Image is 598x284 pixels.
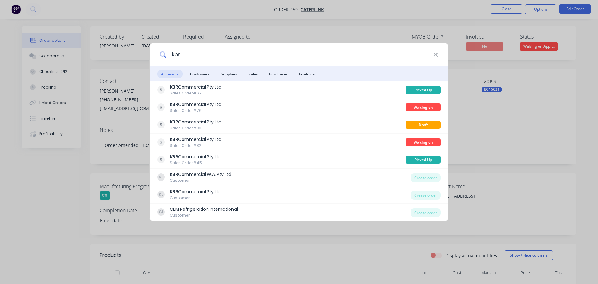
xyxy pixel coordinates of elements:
[157,208,165,216] div: GI
[411,191,441,200] div: Create order
[170,101,178,108] b: KBR
[170,206,238,213] div: GEM Refrigeration International
[170,178,231,183] div: Customer
[157,173,165,181] div: KL
[157,191,165,198] div: KL
[186,70,213,78] span: Customers
[245,70,262,78] span: Sales
[170,189,178,195] b: KBR
[406,138,441,146] div: Waiting on Approvals
[170,84,178,90] b: KBR
[170,90,221,96] div: Sales Order #67
[170,101,221,108] div: Commercial Pty Ltd
[170,119,178,125] b: KBR
[170,195,221,201] div: Customer
[170,171,231,178] div: Commercial W.A. Pty Ltd
[406,86,441,94] div: Picked Up
[167,43,433,66] input: Start typing a customer or supplier name to create a new order...
[170,154,221,160] div: Commercial Pty Ltd
[170,125,221,131] div: Sales Order #93
[170,119,221,125] div: Commercial Pty Ltd
[170,189,221,195] div: Commercial Pty Ltd
[411,173,441,182] div: Create order
[170,171,178,177] b: KBR
[406,121,441,129] div: Draft
[170,136,221,143] div: Commercial Pty Ltd
[157,70,183,78] span: All results
[265,70,292,78] span: Purchases
[170,84,221,90] div: Commercial Pty Ltd
[406,156,441,164] div: Picked Up
[411,208,441,217] div: Create order
[170,136,178,142] b: KBR
[217,70,241,78] span: Suppliers
[295,70,319,78] span: Products
[406,103,441,111] div: Waiting on Approvals
[170,143,221,148] div: Sales Order #82
[170,160,221,166] div: Sales Order #45
[170,154,178,160] b: KBR
[170,213,238,218] div: Customer
[170,108,221,113] div: Sales Order #76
